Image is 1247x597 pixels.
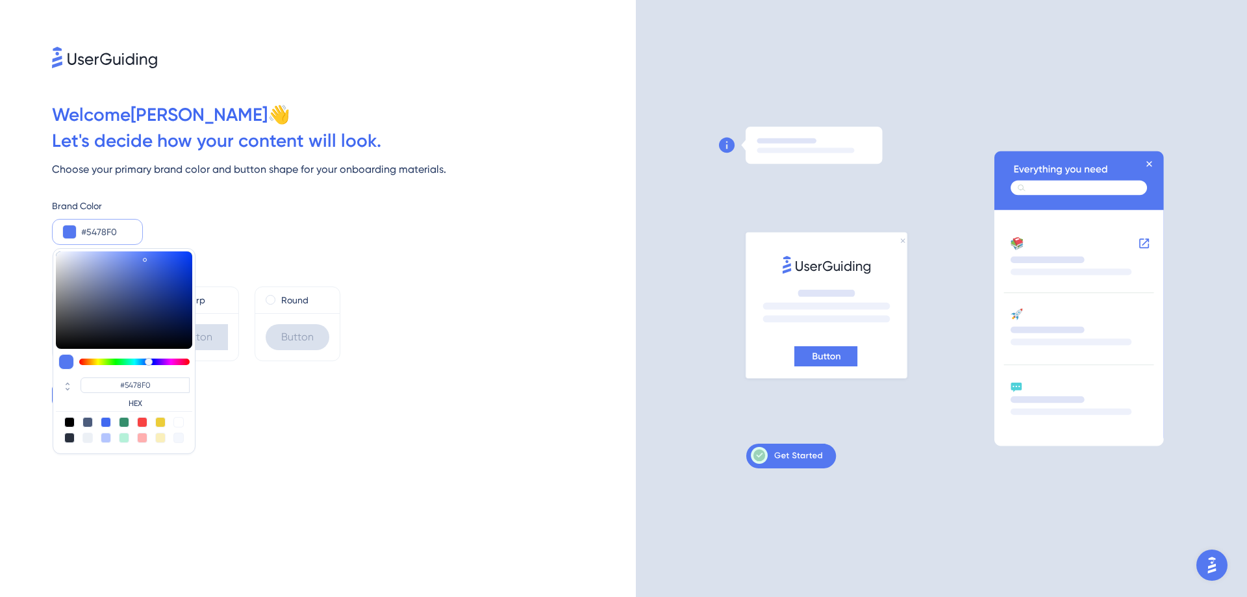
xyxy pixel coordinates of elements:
label: HEX [81,398,190,409]
div: Button [266,324,329,350]
div: Welcome [PERSON_NAME] 👋 [52,102,636,128]
div: Let ' s decide how your content will look. [52,128,636,154]
div: Choose your primary brand color and button shape for your onboarding materials. [52,162,636,177]
button: Next [52,382,131,408]
label: Round [281,292,309,308]
div: Brand Color [52,198,636,214]
div: Button [164,324,228,350]
iframe: UserGuiding AI Assistant Launcher [1192,546,1231,585]
div: Button Shape [52,266,636,281]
